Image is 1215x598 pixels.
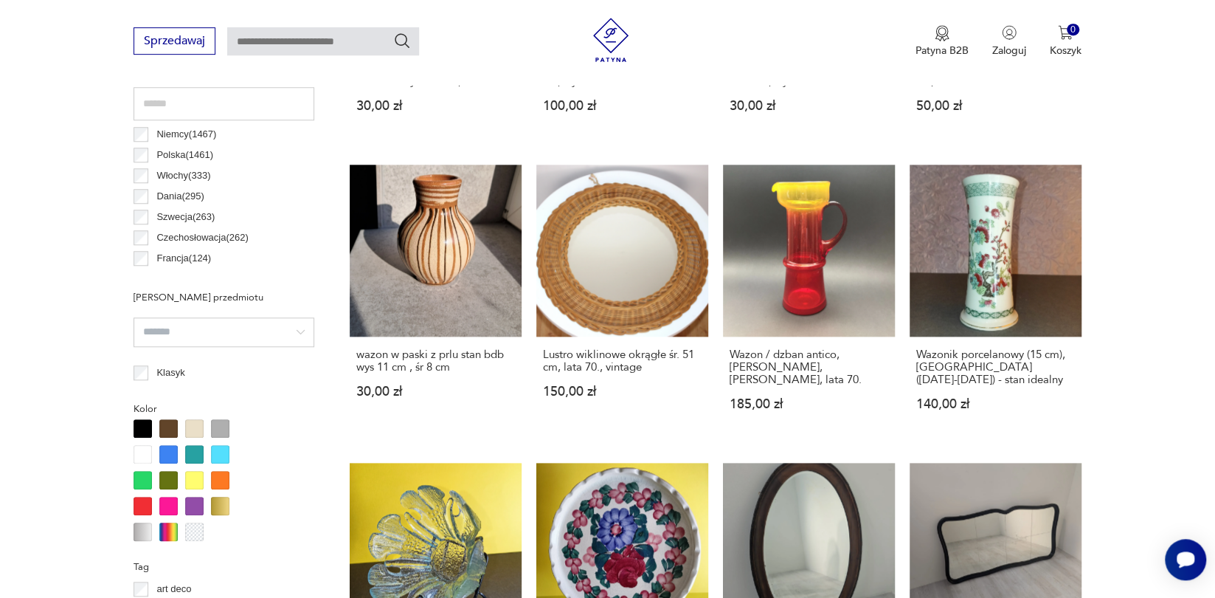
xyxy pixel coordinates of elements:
a: Wazonik porcelanowy (15 cm), Victoria Austria (1904-1918) - stan idealnyWazonik porcelanowy (15 c... [910,165,1081,439]
p: [GEOGRAPHIC_DATA] ( 101 ) [156,271,279,287]
p: 150,00 zł [543,385,702,398]
h3: 2 ikebany z prlu stan bdb dł 11 cm, wys 7 cm [543,63,702,88]
img: Ikonka użytkownika [1002,25,1017,40]
p: 30,00 zł [730,100,888,112]
p: Kolor [134,401,314,417]
h3: Wazonik porcelanowy (15 cm), [GEOGRAPHIC_DATA] ([DATE]-[DATE]) - stan idealny [916,348,1075,386]
p: 30,00 zł [356,100,515,112]
p: Francja ( 124 ) [156,250,211,267]
p: art deco [156,581,191,597]
button: Sprzedawaj [134,27,215,55]
p: 30,00 zł [356,385,515,398]
p: Polska ( 1461 ) [156,147,213,163]
h3: wazon w paski z prlu stan bdb wys 11 cm , śr 8 cm [356,348,515,374]
button: 0Koszyk [1050,25,1081,58]
h3: wazonik z prlu stan bdb wys 10 cm, śr 8 cm [916,63,1075,88]
button: Zaloguj [992,25,1026,58]
a: Ikona medaluPatyna B2B [915,25,969,58]
p: Zaloguj [992,44,1026,58]
h3: Lustro wiklinowe okrągłe śr. 51 cm, lata 70., vintage [543,348,702,374]
h3: mała kryształowa karafka z prlu stan bdb wyas 11 cm, śr 6 cm [356,63,515,88]
div: 0 [1067,24,1079,36]
a: wazon w paski z prlu stan bdb wys 11 cm , śr 8 cmwazon w paski z prlu stan bdb wys 11 cm , śr 8 c... [350,165,522,439]
a: Wazon / dzban antico, Zuber Czesław, Huta Barbara, lata 70.Wazon / dzban antico, [PERSON_NAME], [... [723,165,895,439]
img: Patyna - sklep z meblami i dekoracjami vintage [589,18,633,62]
p: 50,00 zł [916,100,1075,112]
p: 185,00 zł [730,398,888,410]
img: Ikona koszyka [1058,25,1073,40]
a: Lustro wiklinowe okrągłe śr. 51 cm, lata 70., vintageLustro wiklinowe okrągłe śr. 51 cm, lata 70.... [536,165,708,439]
img: Ikona medalu [935,25,949,41]
p: Czechosłowacja ( 262 ) [156,230,248,246]
iframe: Smartsupp widget button [1165,539,1206,580]
p: Tag [134,559,314,575]
p: Klasyk [156,365,184,381]
p: Włochy ( 333 ) [156,168,210,184]
p: Dania ( 295 ) [156,188,204,205]
h3: but popielniczka z prlu stan db, dł 12cm, wys 6 cm [730,63,888,88]
p: Koszyk [1050,44,1081,58]
p: Szwecja ( 263 ) [156,209,215,225]
button: Szukaj [393,32,411,49]
p: 100,00 zł [543,100,702,112]
button: Patyna B2B [915,25,969,58]
p: Niemcy ( 1467 ) [156,126,216,142]
h3: Wazon / dzban antico, [PERSON_NAME], [PERSON_NAME], lata 70. [730,348,888,386]
p: Patyna B2B [915,44,969,58]
p: 140,00 zł [916,398,1075,410]
a: Sprzedawaj [134,37,215,47]
p: [PERSON_NAME] przedmiotu [134,289,314,306]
